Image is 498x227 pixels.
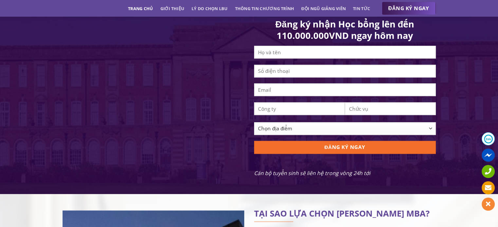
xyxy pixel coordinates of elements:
h2: TẠI SAO LỰA CHỌN [PERSON_NAME] MBA? [254,210,436,217]
a: Thông tin chương trình [235,3,294,14]
a: Lý do chọn LBU [192,3,228,14]
input: ĐĂNG KÝ NGAY [254,141,436,154]
iframe: Thạc sĩ Quản trị kinh doanh Quốc tế - Leeds Beckett MBA từ ĐH FPT & ĐH Leeds Beckett (UK) [63,47,244,156]
input: Công ty [254,102,345,115]
h1: Đăng ký nhận Học bổng lên đến 110.000.000VND ngay hôm nay [254,18,436,41]
input: Họ và tên [254,46,436,58]
a: ĐĂNG KÝ NGAY [382,2,436,15]
a: Đội ngũ giảng viên [301,3,346,14]
a: Trang chủ [128,3,153,14]
input: Chức vụ [345,102,436,115]
a: Giới thiệu [160,3,184,14]
a: Tin tức [353,3,370,14]
span: ĐĂNG KÝ NGAY [388,4,429,12]
img: line-lbu.jpg [254,221,293,222]
em: Cán bộ tuyển sinh sẽ liên hệ trong vòng 24h tới [254,170,370,177]
form: Contact form [254,18,436,178]
input: Email [254,83,436,96]
input: Số điện thoại [254,65,436,77]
